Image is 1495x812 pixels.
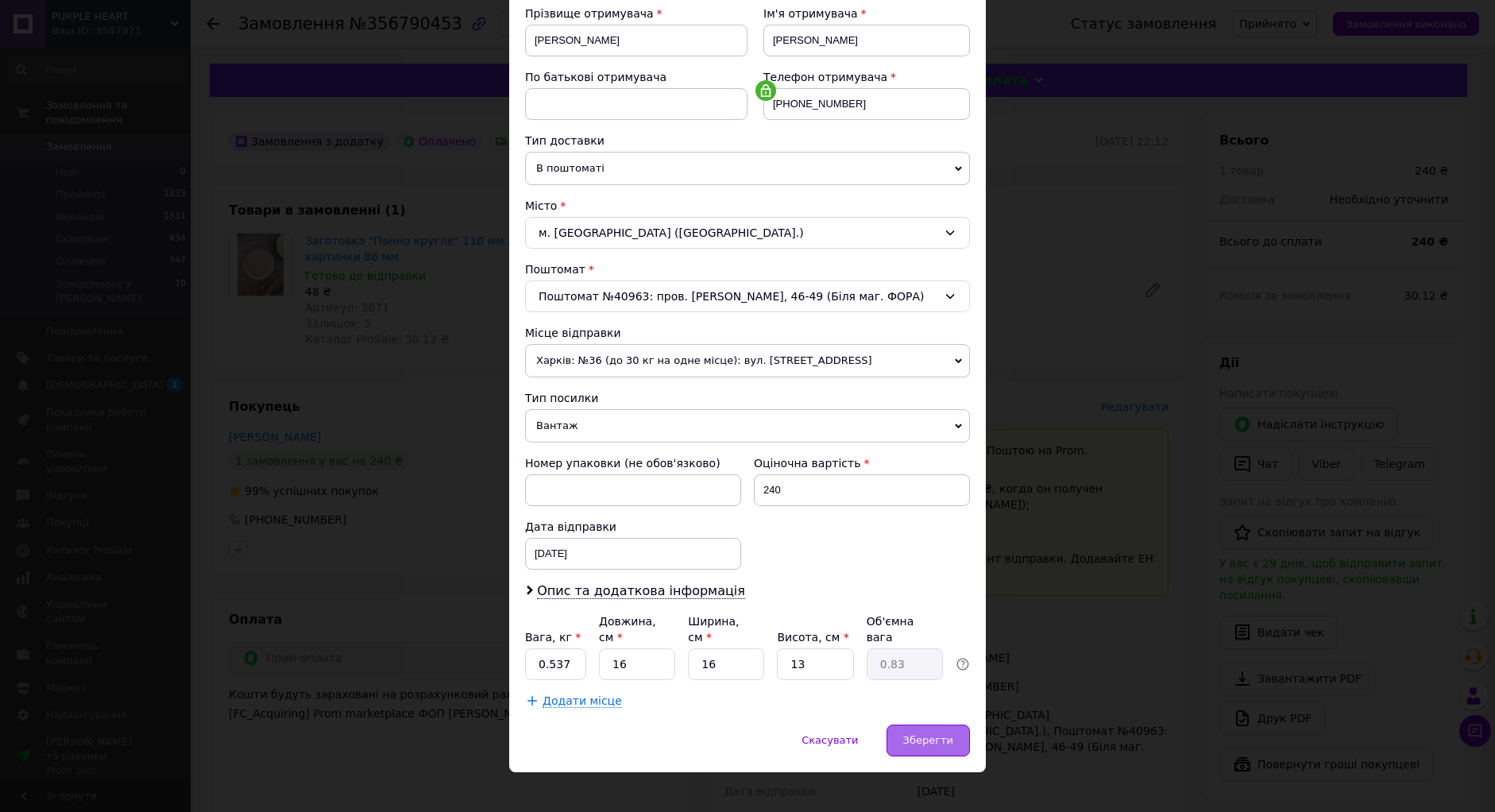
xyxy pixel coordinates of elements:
[525,134,605,147] span: Тип доставки
[763,7,858,20] span: Ім'я отримувача
[543,694,622,708] span: Додати місце
[525,631,581,644] label: Вага, кг
[525,455,741,471] div: Номер упаковки (не обов'язково)
[525,198,970,214] div: Місто
[688,615,739,644] label: Ширина, см
[525,261,970,277] div: Поштомат
[525,409,970,443] span: Вантаж
[525,217,970,249] div: м. [GEOGRAPHIC_DATA] ([GEOGRAPHIC_DATA].)
[754,455,970,471] div: Оціночна вартість
[525,392,598,404] span: Тип посилки
[525,152,970,185] span: В поштоматі
[525,519,741,535] div: Дата відправки
[525,7,654,20] span: Прізвище отримувача
[599,615,656,644] label: Довжина, см
[802,734,858,746] span: Скасувати
[525,344,970,377] span: Харків: №36 (до 30 кг на одне місце): вул. [STREET_ADDRESS]
[903,734,953,746] span: Зберегти
[867,613,943,645] div: Об'ємна вага
[525,327,621,339] span: Місце відправки
[777,631,848,644] label: Висота, см
[525,71,666,83] span: По батькові отримувача
[537,583,745,599] span: Опис та додаткова інформація
[763,71,887,83] span: Телефон отримувача
[763,88,970,120] input: +380
[525,280,970,312] div: Поштомат №40963: пров. [PERSON_NAME], 46-49 (Біля маг. ФОРА)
